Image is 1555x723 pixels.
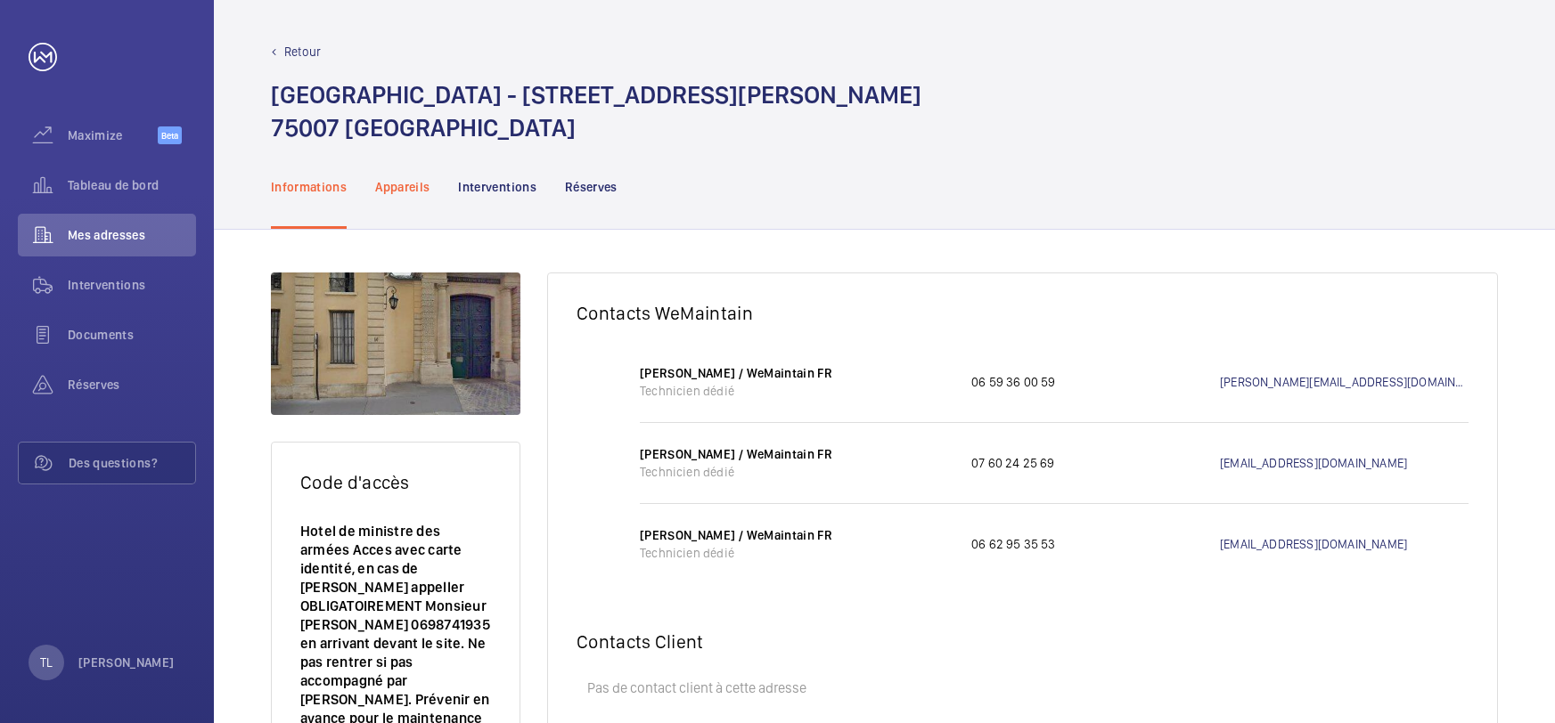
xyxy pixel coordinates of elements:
p: Interventions [458,178,536,196]
a: [PERSON_NAME][EMAIL_ADDRESS][DOMAIN_NAME] [1220,373,1469,391]
p: 06 62 95 35 53 [971,535,1220,553]
h2: Contacts WeMaintain [577,302,1469,324]
p: Technicien dédié [640,382,953,400]
span: Des questions? [69,454,195,472]
span: Documents [68,326,196,344]
p: 06 59 36 00 59 [971,373,1220,391]
p: Appareils [375,178,430,196]
span: Tableau de bord [68,176,196,194]
h1: [GEOGRAPHIC_DATA] - [STREET_ADDRESS][PERSON_NAME] 75007 [GEOGRAPHIC_DATA] [271,78,921,144]
p: Technicien dédié [640,463,953,481]
p: [PERSON_NAME] / WeMaintain FR [640,445,953,463]
p: Technicien dédié [640,544,953,562]
span: Réserves [68,376,196,394]
p: Retour [284,43,321,61]
span: Interventions [68,276,196,294]
a: [EMAIL_ADDRESS][DOMAIN_NAME] [1220,535,1469,553]
p: Informations [271,178,347,196]
p: 07 60 24 25 69 [971,454,1220,472]
p: Pas de contact client à cette adresse [577,670,1469,706]
p: TL [40,654,53,671]
p: Réserves [565,178,618,196]
span: Maximize [68,126,158,144]
p: [PERSON_NAME] / WeMaintain FR [640,526,953,544]
h2: Code d'accès [300,471,491,493]
a: [EMAIL_ADDRESS][DOMAIN_NAME] [1220,454,1469,472]
span: Mes adresses [68,226,196,244]
span: Beta [158,126,182,144]
h2: Contacts Client [577,630,1469,653]
p: [PERSON_NAME] [78,654,175,671]
p: [PERSON_NAME] / WeMaintain FR [640,364,953,382]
